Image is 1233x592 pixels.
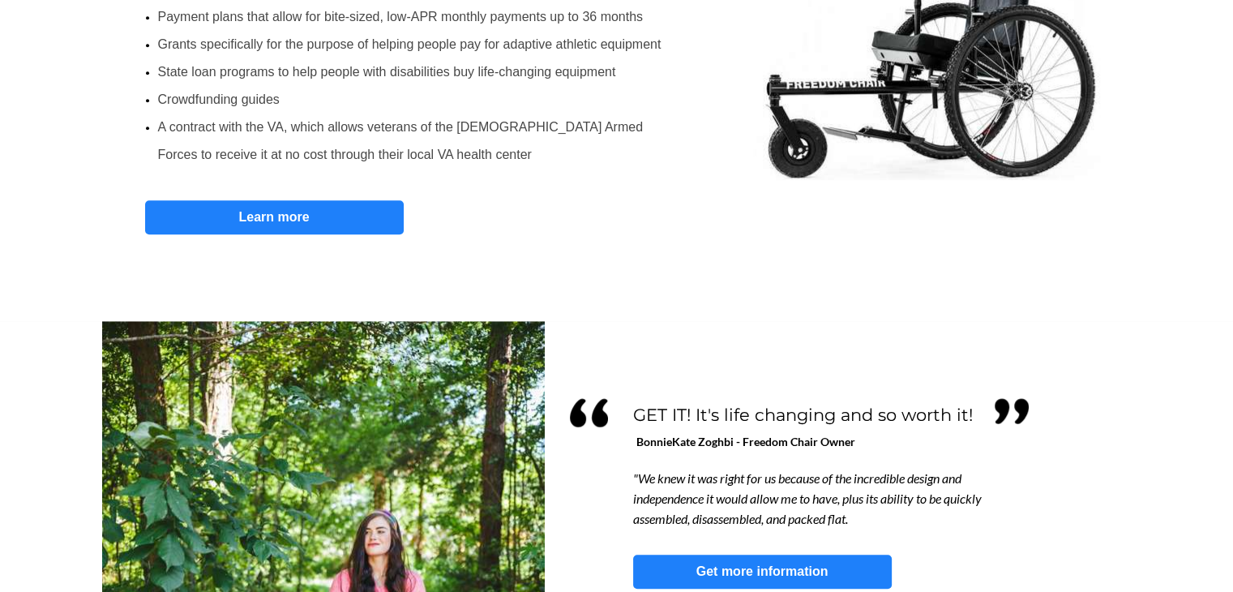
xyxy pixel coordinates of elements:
[633,405,973,425] span: GET IT! It's life changing and so worth it!
[696,564,828,578] strong: Get more information
[145,200,404,234] a: Learn more
[158,92,280,106] span: Crowdfunding guides
[158,37,661,51] span: Grants specifically for the purpose of helping people pay for adaptive athletic equipment
[636,435,855,448] span: BonnieKate Zoghbi - Freedom Chair Owner
[158,120,643,161] span: A contract with the VA, which allows veterans of the [DEMOGRAPHIC_DATA] Armed Forces to receive i...
[158,10,644,24] span: Payment plans that allow for bite-sized, low-APR monthly payments up to 36 months
[158,65,616,79] span: State loan programs to help people with disabilities buy life-changing equipment
[633,555,892,589] a: Get more information
[633,470,982,526] span: "We knew it was right for us because of the incredible design and independence it would allow me ...
[58,392,197,423] input: Get more information
[238,210,309,224] strong: Learn more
